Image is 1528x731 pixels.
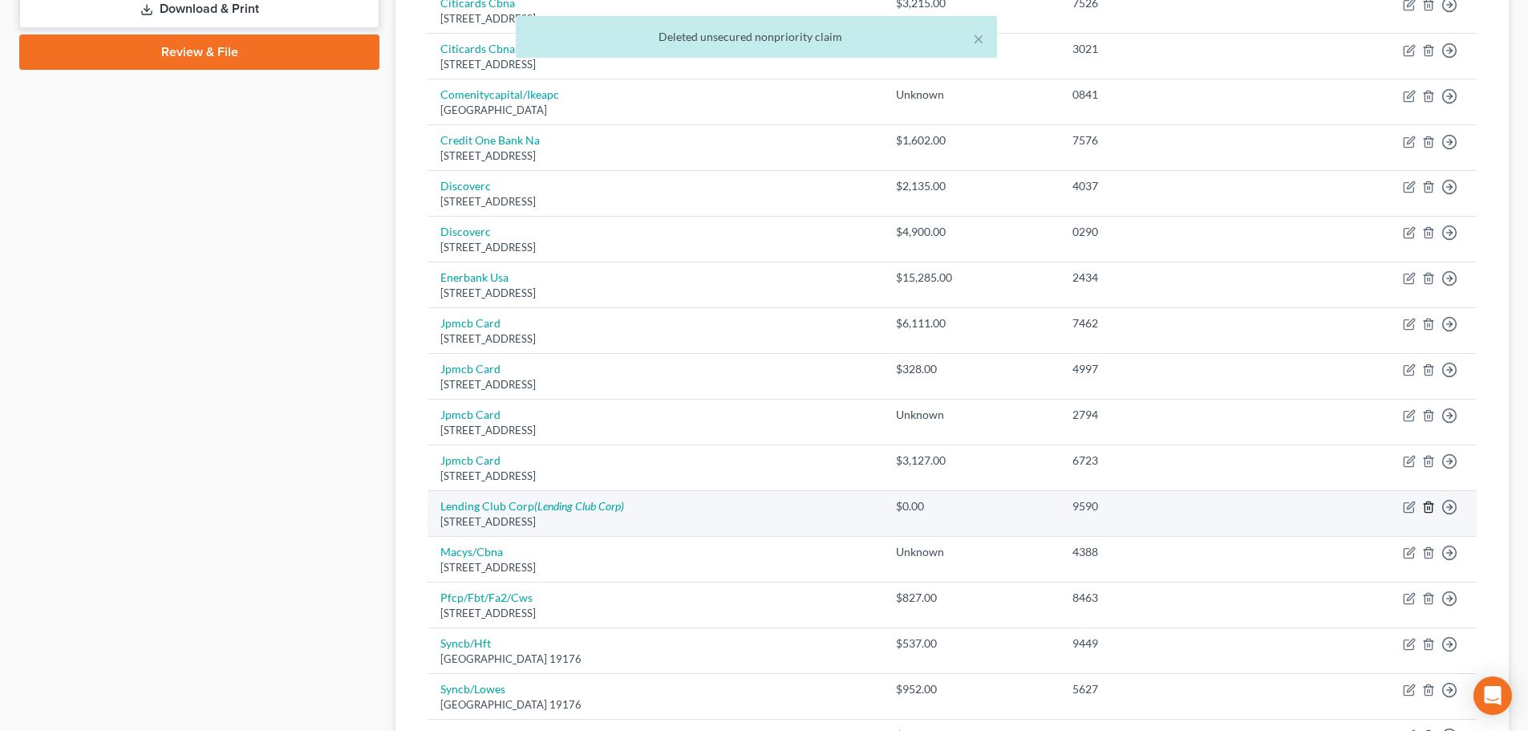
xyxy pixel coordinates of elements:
a: Lending Club Corp(Lending Club Corp) [440,499,624,513]
a: Discoverc [440,225,491,238]
div: [STREET_ADDRESS] [440,194,869,209]
div: 4388 [1072,544,1276,560]
div: [STREET_ADDRESS] [440,11,869,26]
div: Unknown [896,87,1048,103]
div: $4,900.00 [896,224,1048,240]
div: [STREET_ADDRESS] [440,514,869,530]
a: Credit One Bank Na [440,133,540,147]
div: [STREET_ADDRESS] [440,148,869,164]
div: $0.00 [896,498,1048,514]
div: 9449 [1072,636,1276,652]
a: Enerbank Usa [440,270,509,284]
div: [GEOGRAPHIC_DATA] 19176 [440,697,869,713]
div: $6,111.00 [896,315,1048,331]
div: 2434 [1072,270,1276,286]
div: [STREET_ADDRESS] [440,331,869,347]
div: [GEOGRAPHIC_DATA] [440,103,869,118]
div: 4997 [1072,361,1276,377]
div: [STREET_ADDRESS] [440,423,869,438]
div: 0841 [1072,87,1276,103]
div: $827.00 [896,590,1048,606]
button: × [973,29,984,48]
div: 4037 [1072,178,1276,194]
a: Jpmcb Card [440,453,501,467]
a: Pfcp/Fbt/Fa2/Cws [440,591,533,604]
div: [STREET_ADDRESS] [440,606,869,621]
div: [STREET_ADDRESS] [440,560,869,575]
div: $15,285.00 [896,270,1048,286]
div: Deleted unsecured nonpriority claim [529,29,984,45]
div: [STREET_ADDRESS] [440,240,869,255]
i: (Lending Club Corp) [534,499,624,513]
div: 5627 [1072,681,1276,697]
div: Open Intercom Messenger [1473,676,1512,715]
div: 7462 [1072,315,1276,331]
a: Jpmcb Card [440,408,501,421]
div: 0290 [1072,224,1276,240]
div: [STREET_ADDRESS] [440,469,869,484]
div: 7576 [1072,132,1276,148]
div: [STREET_ADDRESS] [440,286,869,301]
a: Comenitycapital/Ikeapc [440,87,559,101]
div: $2,135.00 [896,178,1048,194]
div: 8463 [1072,590,1276,606]
div: $1,602.00 [896,132,1048,148]
a: Syncb/Lowes [440,682,505,696]
div: Unknown [896,544,1048,560]
div: 2794 [1072,407,1276,423]
div: 6723 [1072,453,1276,469]
div: [STREET_ADDRESS] [440,377,869,392]
div: 9590 [1072,498,1276,514]
div: $952.00 [896,681,1048,697]
a: Jpmcb Card [440,316,501,330]
div: [GEOGRAPHIC_DATA] 19176 [440,652,869,667]
a: Macys/Cbna [440,545,503,558]
a: Discoverc [440,179,491,193]
div: $537.00 [896,636,1048,652]
div: $328.00 [896,361,1048,377]
a: Jpmcb Card [440,362,501,376]
a: Syncb/Hft [440,636,491,650]
div: $3,127.00 [896,453,1048,469]
div: Unknown [896,407,1048,423]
